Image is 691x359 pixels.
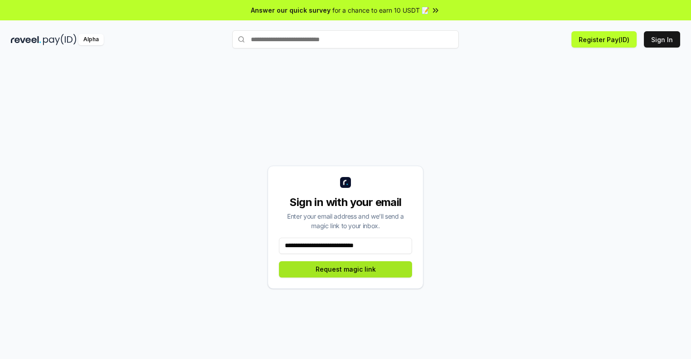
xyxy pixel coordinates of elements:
img: reveel_dark [11,34,41,45]
div: Alpha [78,34,104,45]
div: Enter your email address and we’ll send a magic link to your inbox. [279,211,412,230]
span: Answer our quick survey [251,5,331,15]
div: Sign in with your email [279,195,412,210]
button: Sign In [644,31,680,48]
button: Register Pay(ID) [571,31,637,48]
button: Request magic link [279,261,412,278]
span: for a chance to earn 10 USDT 📝 [332,5,429,15]
img: pay_id [43,34,77,45]
img: logo_small [340,177,351,188]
